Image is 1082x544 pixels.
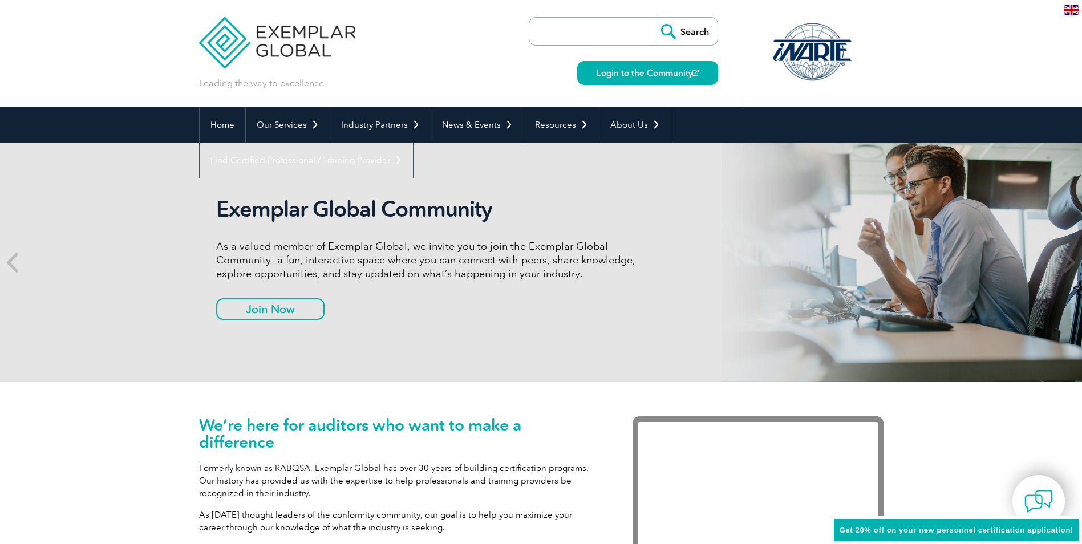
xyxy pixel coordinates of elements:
a: About Us [599,107,671,143]
a: Find Certified Professional / Training Provider [200,143,413,178]
a: Home [200,107,245,143]
a: Our Services [246,107,330,143]
span: Get 20% off on your new personnel certification application! [840,526,1073,534]
img: en [1064,5,1079,15]
img: open_square.png [692,70,699,76]
p: Formerly known as RABQSA, Exemplar Global has over 30 years of building certification programs. O... [199,462,598,500]
p: Leading the way to excellence [199,77,324,90]
h1: We’re here for auditors who want to make a difference [199,416,598,450]
a: Resources [524,107,599,143]
a: Join Now [216,298,325,320]
h2: Exemplar Global Community [216,196,644,222]
a: Login to the Community [577,61,718,85]
p: As a valued member of Exemplar Global, we invite you to join the Exemplar Global Community—a fun,... [216,239,644,281]
input: Search [655,18,718,45]
a: Industry Partners [330,107,431,143]
a: News & Events [431,107,524,143]
p: As [DATE] thought leaders of the conformity community, our goal is to help you maximize your care... [199,509,598,534]
img: contact-chat.png [1024,487,1053,515]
